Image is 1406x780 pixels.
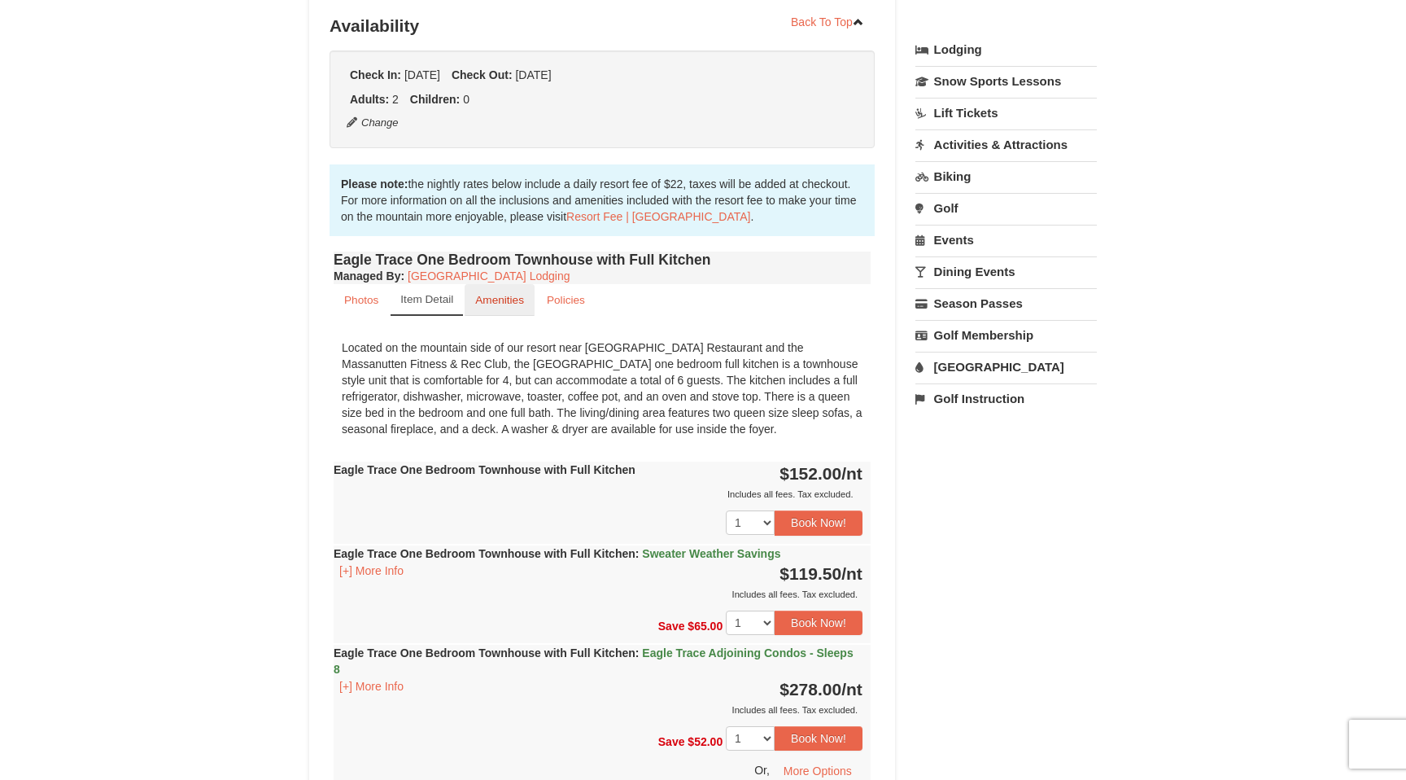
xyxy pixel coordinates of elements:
strong: Eagle Trace One Bedroom Townhouse with Full Kitchen [334,646,854,676]
h4: Eagle Trace One Bedroom Townhouse with Full Kitchen [334,252,871,268]
a: Events [915,225,1097,255]
div: Includes all fees. Tax excluded. [334,702,862,718]
button: Book Now! [775,611,862,635]
a: [GEOGRAPHIC_DATA] Lodging [408,269,570,283]
a: Snow Sports Lessons [915,66,1097,96]
span: : [635,547,640,560]
strong: : [334,269,404,283]
span: [DATE] [404,68,440,81]
span: : [635,646,640,659]
a: Lodging [915,35,1097,64]
a: Policies [536,284,596,316]
span: $278.00 [779,680,841,699]
span: Eagle Trace Adjoining Condos - Sleeps 8 [334,646,854,676]
small: Photos [344,294,378,306]
a: Golf Instruction [915,383,1097,414]
a: Resort Fee | [GEOGRAPHIC_DATA] [566,210,750,223]
div: Includes all fees. Tax excluded. [334,486,862,502]
button: Book Now! [775,726,862,751]
strong: Check In: [350,68,401,81]
span: [DATE] [515,68,551,81]
a: Dining Events [915,256,1097,287]
a: Item Detail [391,284,463,316]
a: Biking [915,161,1097,191]
button: Change [346,114,400,132]
strong: Please note: [341,177,408,191]
strong: Eagle Trace One Bedroom Townhouse with Full Kitchen [334,463,635,476]
strong: Adults: [350,93,389,106]
a: Golf [915,193,1097,223]
span: /nt [841,564,862,583]
a: Lift Tickets [915,98,1097,128]
small: Policies [547,294,585,306]
a: Amenities [465,284,535,316]
a: Photos [334,284,389,316]
span: Managed By [334,269,400,283]
a: Back To Top [780,10,875,34]
span: /nt [841,680,862,699]
span: 2 [392,93,399,106]
div: Includes all fees. Tax excluded. [334,586,862,603]
strong: $152.00 [779,464,862,483]
span: Sweater Weather Savings [642,547,780,560]
small: Item Detail [400,293,453,305]
strong: Children: [410,93,460,106]
a: Activities & Attractions [915,129,1097,160]
strong: Check Out: [452,68,513,81]
a: [GEOGRAPHIC_DATA] [915,352,1097,382]
div: the nightly rates below include a daily resort fee of $22, taxes will be added at checkout. For m... [330,164,875,236]
span: 0 [463,93,469,106]
strong: Eagle Trace One Bedroom Townhouse with Full Kitchen [334,547,781,560]
button: [+] More Info [334,562,409,580]
h3: Availability [330,10,875,42]
button: Book Now! [775,511,862,535]
span: Save [658,619,685,632]
a: Season Passes [915,288,1097,318]
span: /nt [841,464,862,483]
a: Golf Membership [915,320,1097,350]
span: $119.50 [779,564,841,583]
button: [+] More Info [334,677,409,695]
div: Located on the mountain side of our resort near [GEOGRAPHIC_DATA] Restaurant and the Massanutten ... [334,331,871,445]
span: $52.00 [688,735,723,748]
span: $65.00 [688,619,723,632]
span: Or, [754,764,770,777]
span: Save [658,735,685,748]
small: Amenities [475,294,524,306]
